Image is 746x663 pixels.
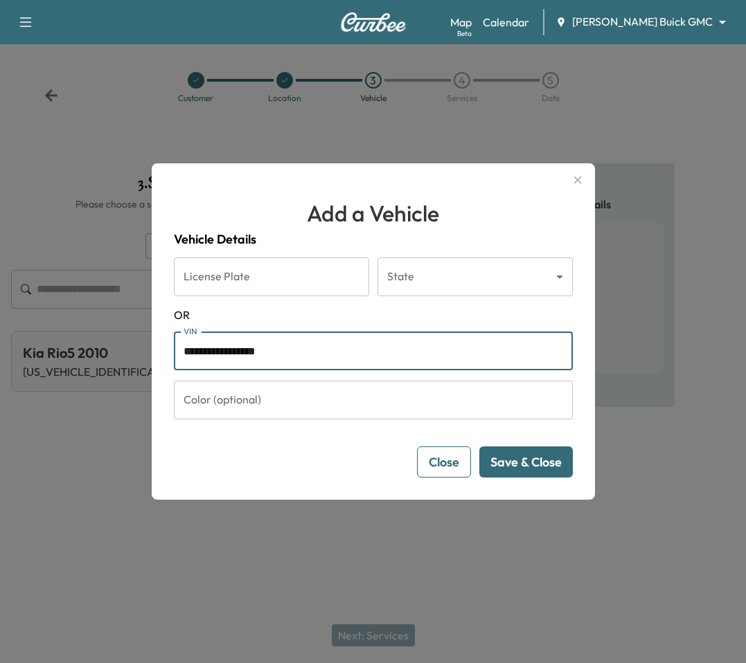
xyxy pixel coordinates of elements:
a: Calendar [483,14,529,30]
span: [PERSON_NAME] Buick GMC [572,14,713,30]
button: Close [417,446,471,478]
button: Save & Close [479,446,573,478]
h1: Add a Vehicle [174,197,573,230]
img: Curbee Logo [340,12,407,32]
h4: Vehicle Details [174,230,573,249]
a: MapBeta [450,14,472,30]
label: VIN [184,325,197,337]
span: OR [174,307,573,323]
div: Beta [457,28,472,39]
